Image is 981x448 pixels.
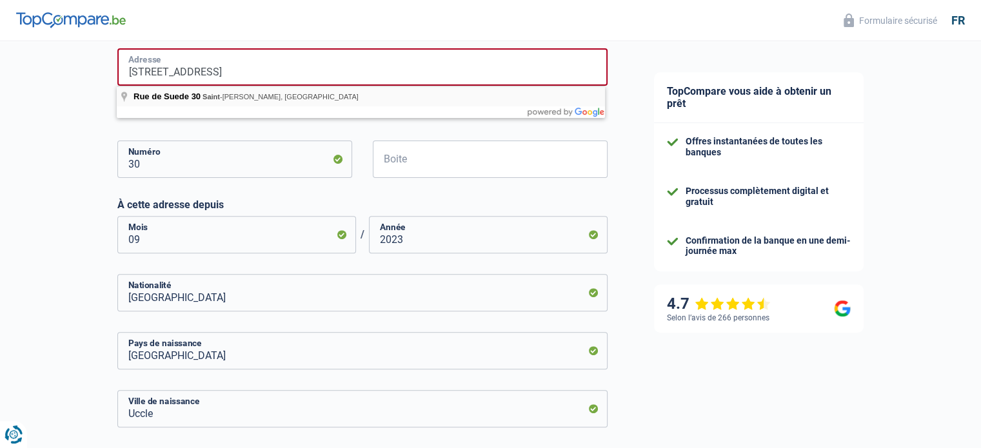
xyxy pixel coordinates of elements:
[836,10,945,31] button: Formulaire sécurisé
[369,216,608,253] input: AAAA
[654,72,864,123] div: TopCompare vous aide à obtenir un prêt
[117,48,608,86] input: Sélectionnez votre adresse dans la barre de recherche
[686,136,851,158] div: Offres instantanées de toutes les banques
[134,92,189,101] span: Rue de Suede
[686,235,851,257] div: Confirmation de la banque en une demi-journée max
[117,332,608,369] input: Belgique
[192,92,201,101] span: 30
[356,228,369,240] span: /
[951,14,965,28] div: fr
[686,186,851,208] div: Processus complètement digital et gratuit
[117,216,356,253] input: MM
[203,93,220,101] span: Saint
[117,199,608,211] label: À cette adresse depuis
[203,93,359,101] span: -[PERSON_NAME], [GEOGRAPHIC_DATA]
[16,12,126,28] img: TopCompare Logo
[667,313,769,322] div: Selon l’avis de 266 personnes
[667,295,771,313] div: 4.7
[117,274,608,311] input: Belgique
